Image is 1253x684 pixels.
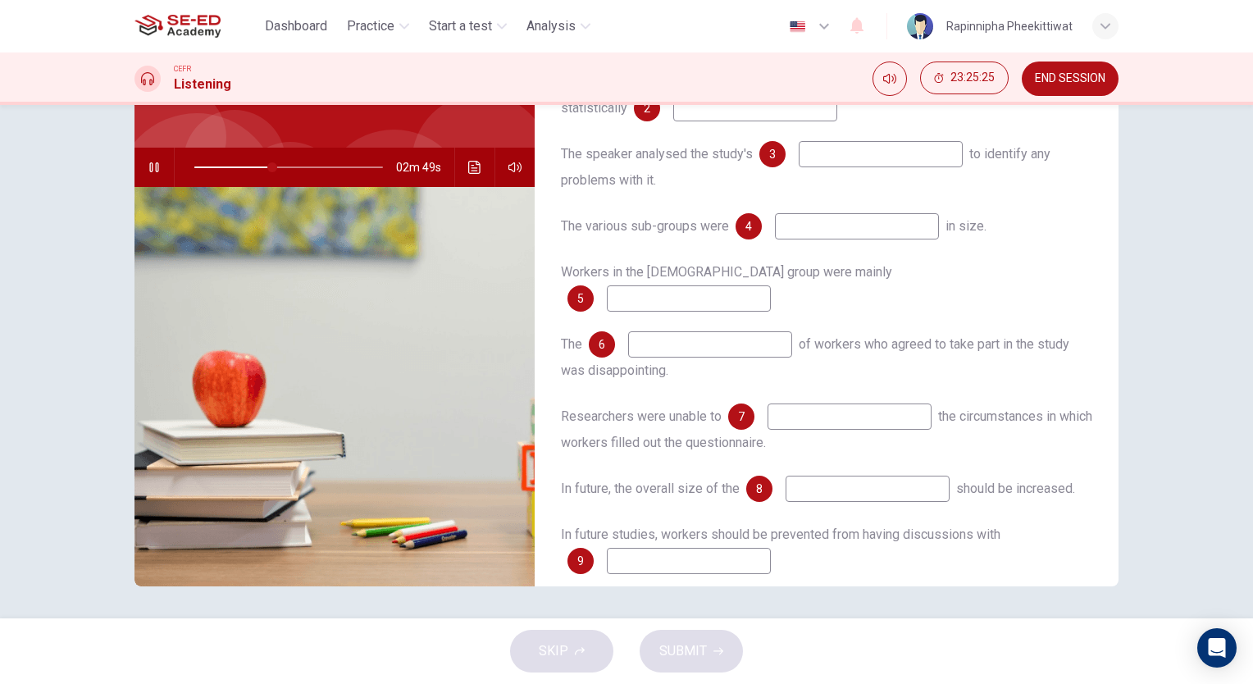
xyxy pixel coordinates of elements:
span: Start a test [429,16,492,36]
span: In future, the overall size of the [561,481,740,496]
button: Practice [340,11,416,41]
div: Rapinnipha Pheekittiwat [946,16,1073,36]
button: Click to see the audio transcription [462,148,488,187]
span: 3 [769,148,776,160]
span: of workers who agreed to take part in the study was disappointing. [561,336,1069,378]
span: 8 [756,483,763,495]
img: SE-ED Academy logo [134,10,221,43]
span: 23:25:25 [950,71,995,84]
div: Open Intercom Messenger [1197,628,1237,668]
span: CEFR [174,63,191,75]
img: en [787,21,808,33]
span: in size. [945,218,986,234]
span: END SESSION [1035,72,1105,85]
span: 2 [644,103,650,114]
span: The [561,336,582,352]
h1: Listening [174,75,231,94]
button: Start a test [422,11,513,41]
span: 7 [738,411,745,422]
span: 4 [745,221,752,232]
img: Profile picture [907,13,933,39]
div: Mute [873,62,907,96]
span: The various sub-groups were [561,218,729,234]
button: 23:25:25 [920,62,1009,94]
button: Analysis [520,11,597,41]
span: 6 [599,339,605,350]
span: Analysis [526,16,576,36]
span: Practice [347,16,394,36]
a: SE-ED Academy logo [134,10,258,43]
img: Job Satisfaction Study [134,187,535,586]
span: The speaker analysed the study's [561,146,753,162]
span: Dashboard [265,16,327,36]
button: Dashboard [258,11,334,41]
span: Researchers were unable to [561,408,722,424]
span: Workers in the [DEMOGRAPHIC_DATA] group were mainly [561,264,892,280]
span: In future studies, workers should be prevented from having discussions with [561,527,1000,542]
div: Hide [920,62,1009,96]
span: 5 [577,293,584,304]
span: should be increased. [956,481,1075,496]
button: END SESSION [1022,62,1119,96]
span: 02m 49s [396,148,454,187]
span: 9 [577,555,584,567]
